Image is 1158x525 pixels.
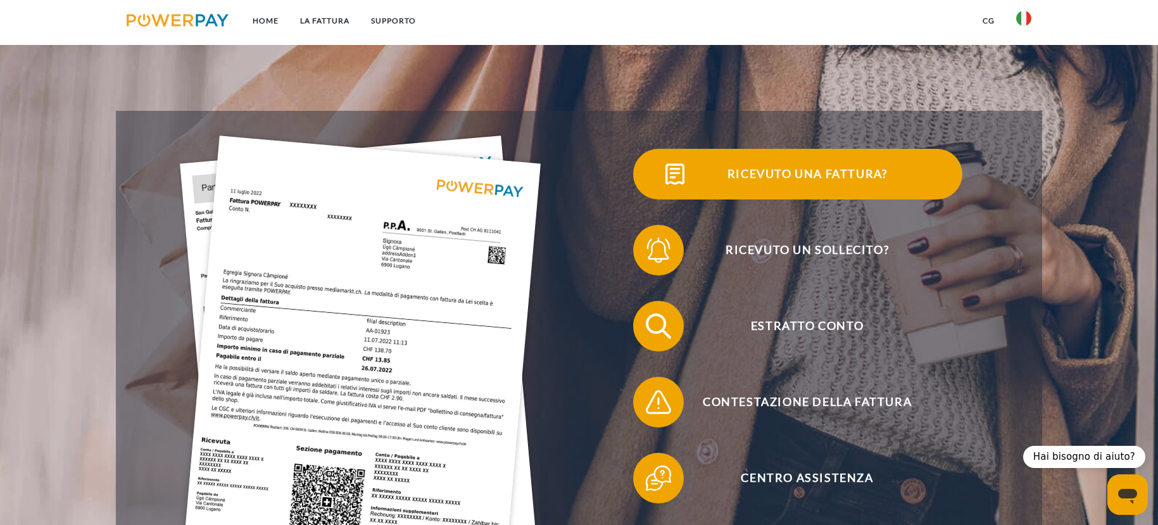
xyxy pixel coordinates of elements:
[652,301,962,351] span: Estratto conto
[652,377,962,427] span: Contestazione della fattura
[659,158,691,190] img: qb_bill.svg
[1016,11,1031,26] img: it
[1107,474,1148,515] iframe: Pulsante per aprire la finestra di messaggistica, conversazione in corso
[652,453,962,503] span: Centro assistenza
[633,149,962,199] button: Ricevuto una fattura?
[643,234,674,266] img: qb_bell.svg
[633,453,962,503] button: Centro assistenza
[643,386,674,418] img: qb_warning.svg
[643,462,674,494] img: qb_help.svg
[643,310,674,342] img: qb_search.svg
[972,9,1005,32] a: CG
[1023,446,1145,468] div: Hai bisogno di aiuto?
[242,9,289,32] a: Home
[127,14,229,27] img: logo-powerpay.svg
[652,149,962,199] span: Ricevuto una fattura?
[633,301,962,351] button: Estratto conto
[633,377,962,427] button: Contestazione della fattura
[633,225,962,275] button: Ricevuto un sollecito?
[360,9,427,32] a: Supporto
[289,9,360,32] a: LA FATTURA
[652,225,962,275] span: Ricevuto un sollecito?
